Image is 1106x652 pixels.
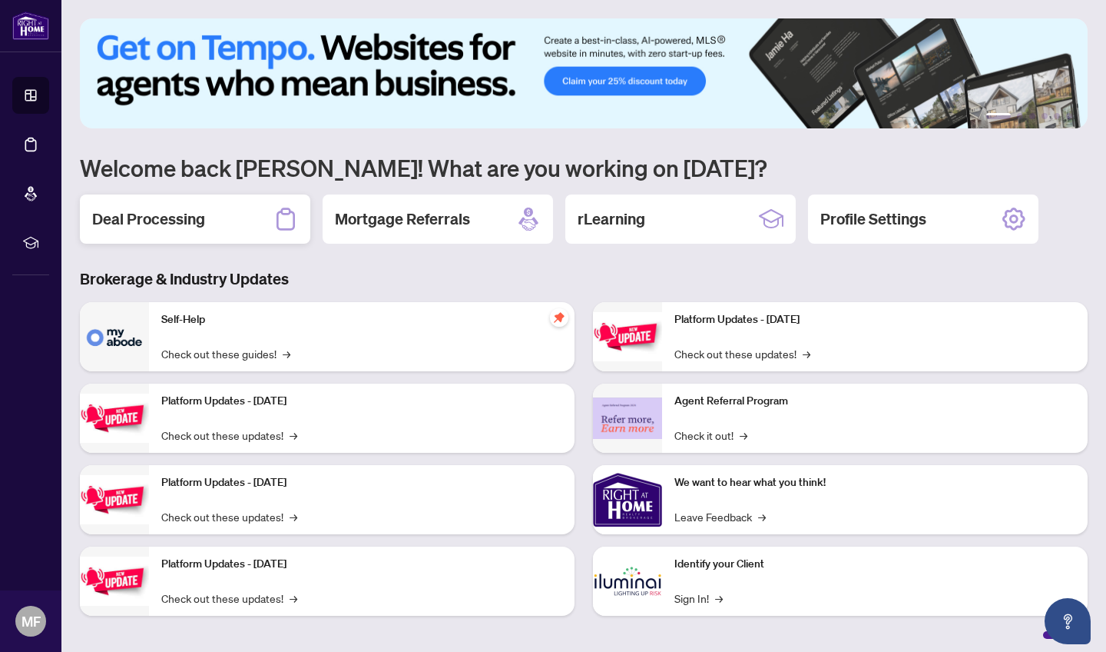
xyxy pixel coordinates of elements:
p: Agent Referral Program [674,393,1075,410]
span: → [715,590,723,607]
img: Platform Updates - July 21, 2025 [80,475,149,524]
h2: Profile Settings [820,208,926,230]
img: Agent Referral Program [593,398,662,440]
button: 2 [1017,113,1023,119]
span: → [803,345,810,362]
a: Check out these updates!→ [161,427,297,444]
span: → [290,508,297,525]
img: Identify your Client [593,547,662,616]
a: Check out these updates!→ [161,508,297,525]
a: Leave Feedback→ [674,508,766,525]
span: → [290,590,297,607]
a: Check out these updates!→ [674,345,810,362]
button: 4 [1041,113,1048,119]
img: logo [12,12,49,40]
h2: Deal Processing [92,208,205,230]
span: MF [22,610,41,632]
button: 6 [1066,113,1072,119]
a: Check out these guides!→ [161,345,290,362]
h2: rLearning [578,208,645,230]
a: Sign In!→ [674,590,723,607]
a: Check it out!→ [674,427,747,444]
p: Platform Updates - [DATE] [161,393,562,410]
a: Check out these updates!→ [161,590,297,607]
img: Platform Updates - July 8, 2025 [80,557,149,605]
p: Platform Updates - [DATE] [674,311,1075,328]
span: pushpin [550,308,568,327]
img: We want to hear what you think! [593,465,662,534]
img: Platform Updates - June 23, 2025 [593,312,662,361]
button: 1 [986,113,1011,119]
img: Self-Help [80,302,149,371]
button: 5 [1054,113,1060,119]
img: Platform Updates - September 16, 2025 [80,394,149,442]
button: Open asap [1045,598,1091,644]
span: → [758,508,766,525]
p: Self-Help [161,311,562,328]
h2: Mortgage Referrals [335,208,470,230]
h1: Welcome back [PERSON_NAME]! What are you working on [DATE]? [80,153,1088,182]
span: → [290,427,297,444]
span: → [740,427,747,444]
button: 3 [1029,113,1035,119]
h3: Brokerage & Industry Updates [80,268,1088,290]
span: → [283,345,290,362]
p: Platform Updates - [DATE] [161,556,562,573]
p: Identify your Client [674,556,1075,573]
p: We want to hear what you think! [674,474,1075,491]
p: Platform Updates - [DATE] [161,474,562,491]
img: Slide 0 [80,18,1088,128]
